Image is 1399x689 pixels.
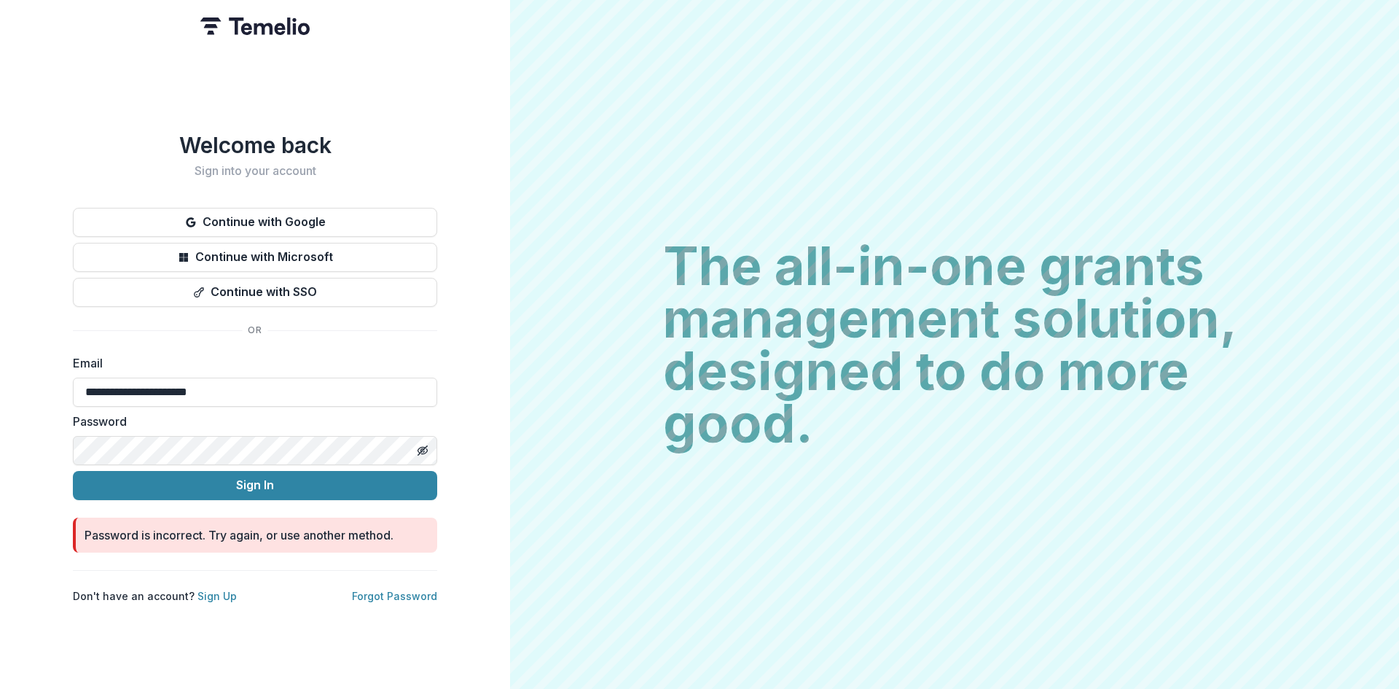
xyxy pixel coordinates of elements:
[73,413,428,430] label: Password
[73,164,437,178] h2: Sign into your account
[200,17,310,35] img: Temelio
[73,354,428,372] label: Email
[197,590,237,602] a: Sign Up
[352,590,437,602] a: Forgot Password
[73,278,437,307] button: Continue with SSO
[73,243,437,272] button: Continue with Microsoft
[411,439,434,462] button: Toggle password visibility
[85,526,393,544] div: Password is incorrect. Try again, or use another method.
[73,208,437,237] button: Continue with Google
[73,132,437,158] h1: Welcome back
[73,471,437,500] button: Sign In
[73,588,237,604] p: Don't have an account?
